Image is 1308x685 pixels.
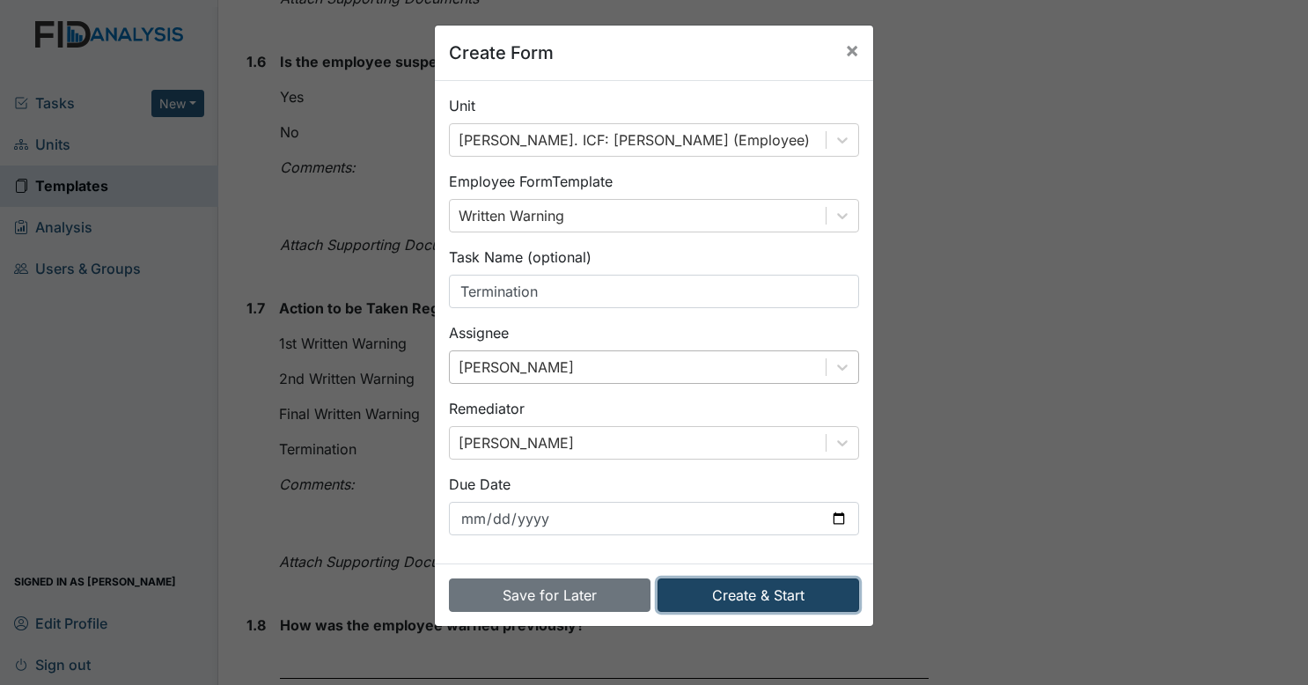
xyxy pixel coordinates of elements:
label: Due Date [449,474,511,495]
div: [PERSON_NAME] [459,357,574,378]
button: Create & Start [658,578,859,612]
span: × [845,37,859,63]
label: Remediator [449,398,525,419]
label: Task Name (optional) [449,247,592,268]
label: Unit [449,95,475,116]
label: Employee Form Template [449,171,613,192]
div: [PERSON_NAME] [459,432,574,453]
div: Written Warning [459,205,564,226]
button: Save for Later [449,578,650,612]
button: Close [831,26,873,75]
div: [PERSON_NAME]. ICF: [PERSON_NAME] (Employee) [459,129,810,151]
h5: Create Form [449,40,554,66]
label: Assignee [449,322,509,343]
